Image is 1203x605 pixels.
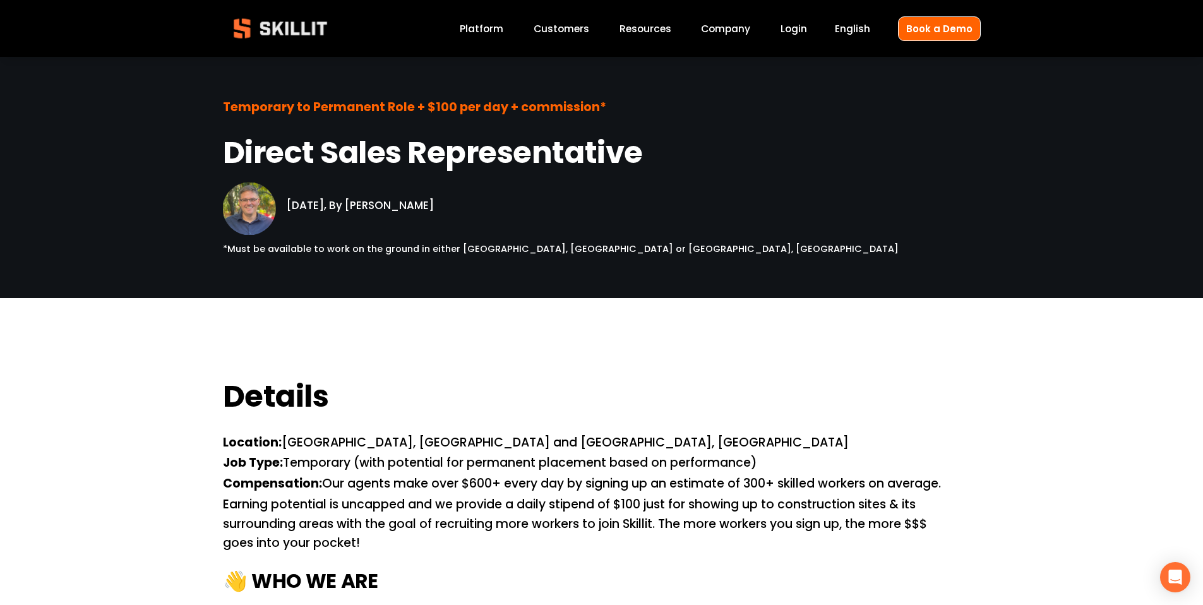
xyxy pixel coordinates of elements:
[223,9,338,47] img: Skillit
[223,566,378,600] strong: 👋 WHO WE ARE
[223,373,329,425] strong: Details
[619,20,671,37] a: folder dropdown
[223,433,282,454] strong: Location:
[835,21,870,36] span: English
[223,98,606,119] strong: Temporary to Permanent Role + $100 per day + commission*
[898,16,981,41] a: Book a Demo
[701,20,750,37] a: Company
[619,21,671,36] span: Resources
[223,433,949,553] p: [GEOGRAPHIC_DATA], [GEOGRAPHIC_DATA] and [GEOGRAPHIC_DATA], [GEOGRAPHIC_DATA] Temporary (with pot...
[781,20,807,37] a: Login
[460,20,503,37] a: Platform
[1160,562,1190,592] div: Open Intercom Messenger
[223,242,916,256] p: *Must be available to work on the ground in either [GEOGRAPHIC_DATA], [GEOGRAPHIC_DATA] or [GEOGR...
[223,453,283,474] strong: Job Type:
[534,20,589,37] a: Customers
[223,129,643,181] strong: Direct Sales Representative
[223,474,322,495] strong: Compensation:
[287,180,500,214] p: [DATE], By [PERSON_NAME]
[835,20,870,37] div: language picker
